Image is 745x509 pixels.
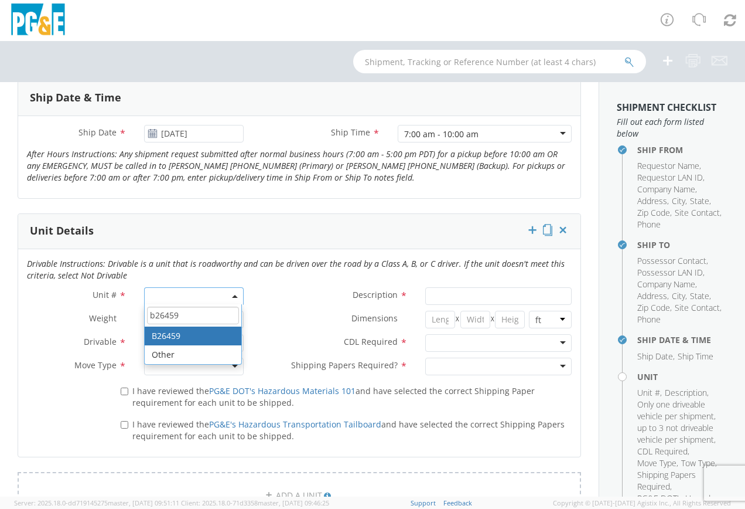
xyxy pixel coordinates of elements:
[209,385,356,396] a: PG&E DOT's Hazardous Materials 101
[93,289,117,300] span: Unit #
[637,267,705,279] li: ,
[675,207,722,219] li: ,
[460,311,490,328] input: Width
[617,101,716,114] strong: Shipment Checklist
[132,385,535,408] span: I have reviewed the and have selected the correct Shipping Paper requirement for each unit to be ...
[411,498,436,507] a: Support
[672,195,687,207] li: ,
[637,351,675,362] li: ,
[637,387,662,399] li: ,
[672,290,685,301] span: City
[425,311,455,328] input: Length
[672,195,685,206] span: City
[637,160,701,172] li: ,
[637,145,727,154] h4: Ship From
[14,498,179,507] span: Server: 2025.18.0-dd719145275
[637,184,697,195] li: ,
[690,195,711,207] li: ,
[617,116,727,140] span: Fill out each form listed below
[637,255,706,266] span: Possessor Contact
[637,160,699,171] span: Requestor Name
[637,314,661,325] span: Phone
[637,399,716,445] span: Only one driveable vehicle per shipment, up to 3 not driveable vehicle per shipment
[637,469,725,493] li: ,
[637,387,660,398] span: Unit #
[27,148,565,183] i: After Hours Instructions: Any shipment request submitted after normal business hours (7:00 am - 5...
[443,498,472,507] a: Feedback
[637,290,669,302] li: ,
[74,359,117,371] span: Move Type
[637,255,708,267] li: ,
[145,345,241,364] li: Other
[108,498,179,507] span: master, [DATE] 09:51:11
[209,419,381,430] a: PG&E's Hazardous Transportation Tailboard
[675,302,722,314] li: ,
[637,207,672,219] li: ,
[181,498,329,507] span: Client: 2025.18.0-71d3358
[637,469,696,492] span: Shipping Papers Required
[637,267,703,278] span: Possessor LAN ID
[637,207,670,218] span: Zip Code
[637,279,697,290] li: ,
[681,457,717,469] li: ,
[637,457,676,469] span: Move Type
[637,335,727,344] h4: Ship Date & Time
[637,302,672,314] li: ,
[637,457,678,469] li: ,
[145,327,241,345] li: B26459
[553,498,731,508] span: Copyright © [DATE]-[DATE] Agistix Inc., All Rights Reserved
[637,195,667,206] span: Address
[353,289,398,300] span: Description
[637,302,670,313] span: Zip Code
[672,290,687,302] li: ,
[637,195,669,207] li: ,
[78,127,117,138] span: Ship Date
[637,219,661,230] span: Phone
[665,387,709,399] li: ,
[637,172,703,183] span: Requestor LAN ID
[30,225,94,237] h3: Unit Details
[690,290,711,302] li: ,
[84,336,117,347] span: Drivable
[331,127,370,138] span: Ship Time
[291,359,398,371] span: Shipping Papers Required?
[678,351,713,362] span: Ship Time
[455,311,460,328] span: X
[675,302,720,313] span: Site Contact
[637,184,695,195] span: Company Name
[690,290,709,301] span: State
[665,387,707,398] span: Description
[637,446,688,457] span: CDL Required
[344,336,398,347] span: CDL Required
[637,290,667,301] span: Address
[637,399,725,446] li: ,
[353,50,646,73] input: Shipment, Tracking or Reference Number (at least 4 chars)
[637,446,689,457] li: ,
[637,351,673,362] span: Ship Date
[690,195,709,206] span: State
[637,172,705,184] li: ,
[637,279,695,290] span: Company Name
[495,311,525,328] input: Height
[9,4,67,38] img: pge-logo-06675f144f4cfa6a6814.png
[121,421,128,429] input: I have reviewed thePG&E's Hazardous Transportation Tailboardand have selected the correct Shippin...
[404,128,479,140] div: 7:00 am - 10:00 am
[675,207,720,218] span: Site Contact
[490,311,495,328] span: X
[258,498,329,507] span: master, [DATE] 09:46:25
[89,313,117,324] span: Weight
[637,372,727,381] h4: Unit
[121,388,128,395] input: I have reviewed thePG&E DOT's Hazardous Materials 101and have selected the correct Shipping Paper...
[30,92,121,104] h3: Ship Date & Time
[681,457,715,469] span: Tow Type
[132,419,565,442] span: I have reviewed the and have selected the correct Shipping Papers requirement for each unit to be...
[637,240,727,249] h4: Ship To
[27,258,565,281] i: Drivable Instructions: Drivable is a unit that is roadworthy and can be driven over the road by a...
[351,313,398,324] span: Dimensions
